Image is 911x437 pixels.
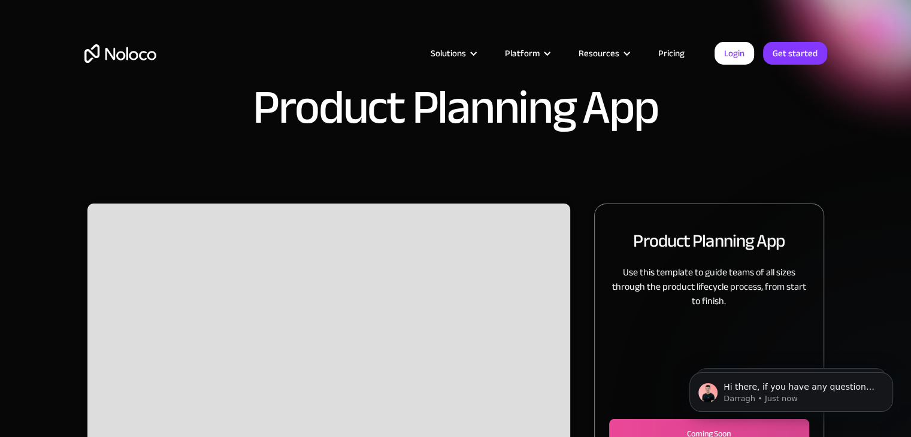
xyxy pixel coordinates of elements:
a: Get started [763,42,827,65]
iframe: Intercom notifications message [671,347,911,431]
div: Platform [490,45,564,61]
a: home [84,44,156,63]
div: Platform [505,45,540,61]
a: Login [715,42,754,65]
a: Pricing [643,45,700,61]
div: Solutions [416,45,490,61]
p: Use this template to guide teams of all sizes through the product lifecycle process, from start t... [609,265,809,308]
div: Resources [564,45,643,61]
div: Resources [579,45,619,61]
h2: Product Planning App [633,228,785,253]
div: Solutions [431,45,466,61]
h1: Product Planning App [253,84,658,132]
